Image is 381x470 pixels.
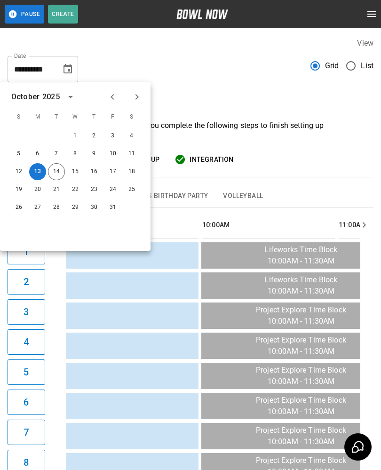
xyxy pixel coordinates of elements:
[24,304,29,319] h6: 3
[123,145,140,162] button: Oct 11, 2025
[24,244,29,259] h6: 1
[123,127,140,144] button: Oct 4, 2025
[24,395,29,410] h6: 6
[67,145,84,162] button: Oct 8, 2025
[10,108,27,127] span: S
[29,163,46,180] button: Oct 13, 2025
[24,274,29,289] h6: 2
[24,425,29,440] h6: 7
[190,154,233,166] span: Integration
[86,108,103,127] span: T
[325,60,339,72] span: Grid
[48,108,65,127] span: T
[48,145,65,162] button: Oct 7, 2025
[58,60,77,79] button: Choose date, selected date is Oct 13, 2025
[10,163,27,180] button: Oct 12, 2025
[63,89,79,105] button: calendar view is open, switch to year view
[129,185,216,207] button: Kids Birthday Party
[123,163,140,180] button: Oct 18, 2025
[48,199,65,216] button: Oct 28, 2025
[8,299,45,325] button: 3
[104,145,121,162] button: Oct 10, 2025
[8,390,45,415] button: 6
[29,199,46,216] button: Oct 27, 2025
[8,120,373,143] p: Welcome to BowlNow! Please make sure you complete the following steps to finish setting up [PERSO...
[86,145,103,162] button: Oct 9, 2025
[10,199,27,216] button: Oct 26, 2025
[86,181,103,198] button: Oct 23, 2025
[8,90,373,116] h3: Welcome
[29,108,46,127] span: M
[362,5,381,24] button: open drawer
[104,89,120,105] button: Previous month
[123,181,140,198] button: Oct 25, 2025
[104,163,121,180] button: Oct 17, 2025
[42,91,60,103] div: 2025
[24,365,29,380] h6: 5
[29,145,46,162] button: Oct 6, 2025
[8,269,45,295] button: 2
[86,127,103,144] button: Oct 2, 2025
[176,9,228,19] img: logo
[361,60,373,72] span: List
[29,181,46,198] button: Oct 20, 2025
[104,181,121,198] button: Oct 24, 2025
[357,39,373,48] label: View
[11,91,40,103] div: October
[10,181,27,198] button: Oct 19, 2025
[8,185,373,207] div: inventory tabs
[48,181,65,198] button: Oct 21, 2025
[104,127,121,144] button: Oct 3, 2025
[67,199,84,216] button: Oct 29, 2025
[8,239,45,264] button: 1
[67,108,84,127] span: W
[8,359,45,385] button: 5
[104,199,121,216] button: Oct 31, 2025
[202,212,335,239] th: 10:00AM
[123,108,140,127] span: S
[5,5,44,24] button: Pause
[86,199,103,216] button: Oct 30, 2025
[67,181,84,198] button: Oct 22, 2025
[24,335,29,350] h6: 4
[86,163,103,180] button: Oct 16, 2025
[104,108,121,127] span: F
[48,163,65,180] button: Oct 14, 2025
[8,329,45,355] button: 4
[8,420,45,445] button: 7
[67,127,84,144] button: Oct 1, 2025
[215,185,270,207] button: Volleyball
[10,145,27,162] button: Oct 5, 2025
[24,455,29,470] h6: 8
[48,5,78,24] button: Create
[67,163,84,180] button: Oct 15, 2025
[129,89,145,105] button: Next month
